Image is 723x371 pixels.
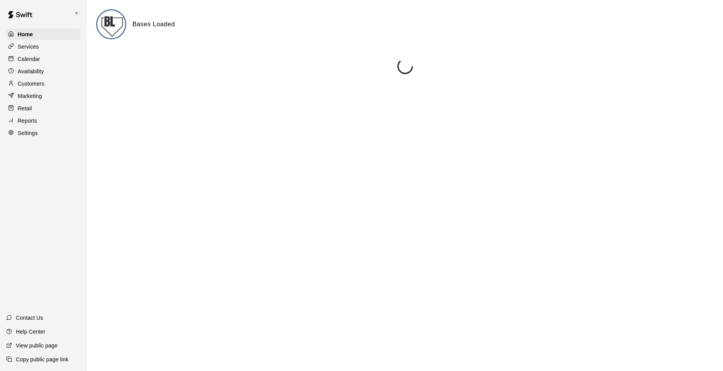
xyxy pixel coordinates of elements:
[6,90,81,102] a: Marketing
[6,103,81,114] a: Retail
[18,43,39,51] p: Services
[18,129,38,137] p: Settings
[6,127,81,139] a: Settings
[16,314,43,322] p: Contact Us
[97,10,126,39] img: Bases Loaded logo
[6,41,81,52] a: Services
[18,67,44,75] p: Availability
[18,92,42,100] p: Marketing
[72,9,81,19] img: Keith Brooks
[6,115,81,126] a: Reports
[6,78,81,89] a: Customers
[16,328,45,336] p: Help Center
[6,29,81,40] a: Home
[18,117,37,125] p: Reports
[18,80,44,88] p: Customers
[71,6,87,22] div: Keith Brooks
[16,356,68,363] p: Copy public page link
[18,30,33,38] p: Home
[18,55,40,63] p: Calendar
[6,66,81,77] a: Availability
[16,342,58,349] p: View public page
[6,53,81,65] a: Calendar
[18,105,32,112] p: Retail
[132,19,175,29] h6: Bases Loaded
